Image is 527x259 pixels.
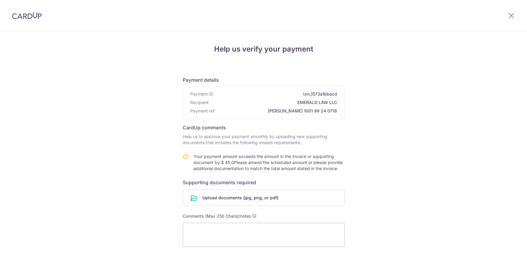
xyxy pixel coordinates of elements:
[183,179,345,186] h6: Supporting documents required
[190,108,215,114] span: Payment ref.
[12,12,42,19] img: CardUp
[190,91,213,97] span: Payment ID
[183,76,345,84] h6: Payment details
[183,124,345,131] h6: CardUp comments
[183,190,345,206] div: Upload documents (jpg, png, or pdf)
[211,99,337,106] span: EMERALD LAW LLC
[216,91,337,97] span: txn_1573a1bbacd
[218,108,337,114] span: [PERSON_NAME] 1001 99 24 0718
[183,213,251,219] span: Comments (Max 250 Chars)/notes
[194,154,343,171] span: Your payment amount exceeds the amount in the invoice or supporting document by $ 45.0Please amen...
[183,134,345,146] p: Help us to approve your payment smoothly by uploading new supporting documents that includes the ...
[183,44,345,55] h4: Help us verify your payment
[190,99,209,106] span: Recipient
